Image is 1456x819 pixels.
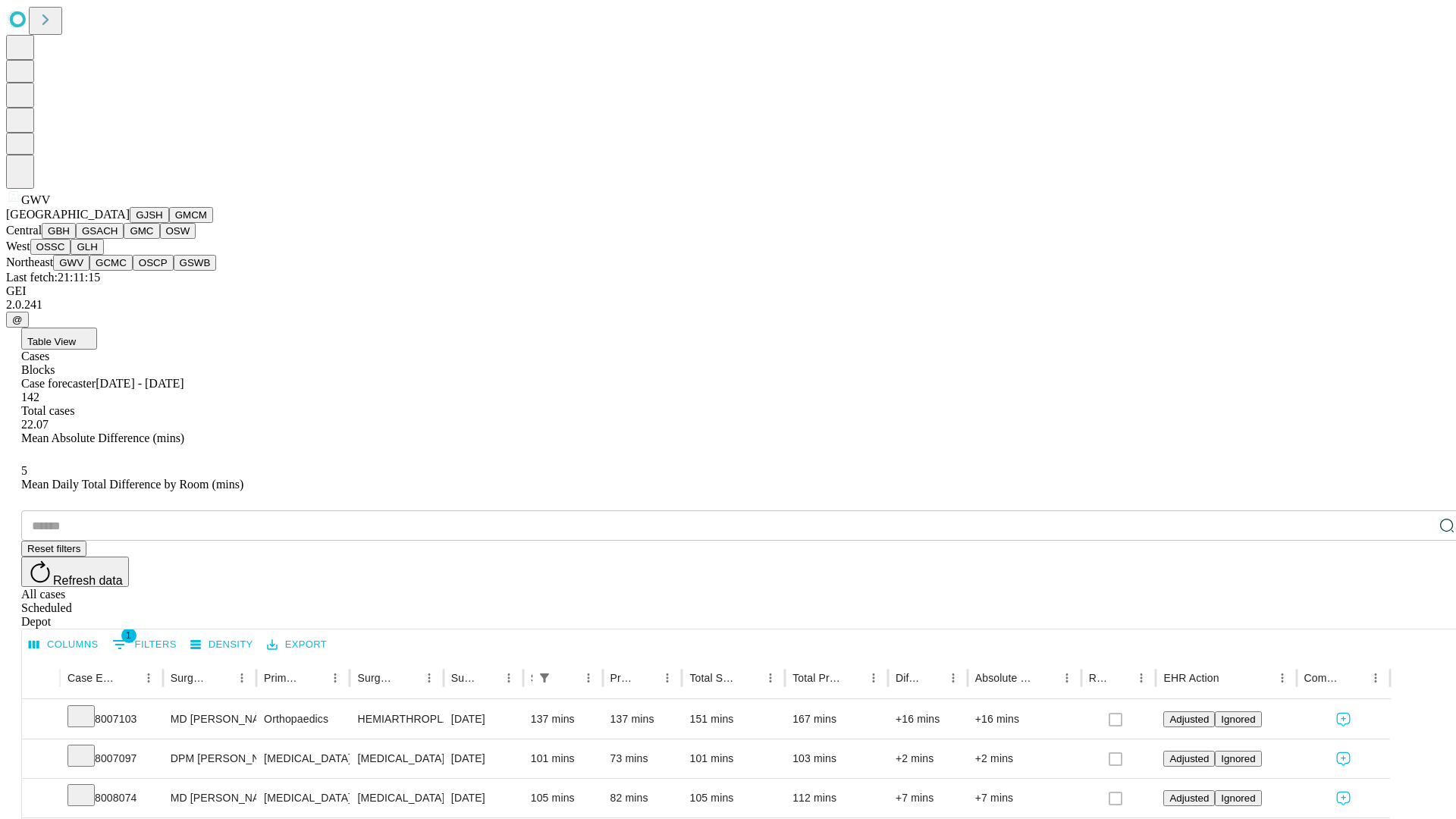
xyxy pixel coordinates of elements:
[792,672,840,684] div: Total Predicted Duration
[171,779,249,817] div: MD [PERSON_NAME] Iii [PERSON_NAME]
[231,667,253,689] button: Menu
[21,418,49,431] span: 22.07
[792,700,880,739] div: 167 mins
[863,667,884,689] button: Menu
[130,207,169,223] button: GJSH
[792,739,880,778] div: 103 mins
[1221,667,1242,689] button: Sort
[30,786,52,812] button: Expand
[264,700,342,739] div: Orthopaedics
[96,377,184,390] span: [DATE] - [DATE]
[451,739,516,778] div: [DATE]
[169,207,213,223] button: GMCM
[419,667,440,689] button: Menu
[689,700,777,739] div: 151 mins
[760,667,781,689] button: Menu
[689,672,737,684] div: Total Scheduled Duration
[264,779,342,817] div: [MEDICAL_DATA]
[896,700,960,739] div: +16 mins
[842,667,863,689] button: Sort
[1221,714,1255,725] span: Ignored
[357,672,395,684] div: Surgery Name
[6,284,1450,298] div: GEI
[610,672,635,684] div: Predicted In Room Duration
[610,779,675,817] div: 82 mins
[357,739,435,778] div: [MEDICAL_DATA] MULTIPLE AREA FOOT
[1089,672,1109,684] div: Resolved in EHR
[263,633,331,657] button: Export
[89,255,133,271] button: GCMC
[1163,711,1215,727] button: Adjusted
[53,574,123,587] span: Refresh data
[635,667,657,689] button: Sort
[531,672,532,684] div: Scheduled In Room Duration
[534,667,555,689] button: Show filters
[21,464,27,477] span: 5
[42,223,76,239] button: GBH
[477,667,498,689] button: Sort
[12,314,23,325] span: @
[6,256,53,268] span: Northeast
[67,779,155,817] div: 8008074
[121,628,136,643] span: 1
[739,667,760,689] button: Sort
[187,633,257,657] button: Density
[610,739,675,778] div: 73 mins
[1304,672,1342,684] div: Comments
[531,700,595,739] div: 137 mins
[357,779,435,817] div: [MEDICAL_DATA] COMPLEX [MEDICAL_DATA] INFECT
[6,312,29,328] button: @
[303,667,325,689] button: Sort
[531,779,595,817] div: 105 mins
[1035,667,1056,689] button: Sort
[264,739,342,778] div: [MEDICAL_DATA]
[21,541,86,557] button: Reset filters
[975,672,1034,684] div: Absolute Difference
[171,700,249,739] div: MD [PERSON_NAME] [PERSON_NAME] Md
[1221,753,1255,764] span: Ignored
[21,328,97,350] button: Table View
[21,404,74,417] span: Total cases
[67,672,115,684] div: Case Epic Id
[138,667,159,689] button: Menu
[792,779,880,817] div: 112 mins
[975,739,1074,778] div: +2 mins
[1344,667,1365,689] button: Sort
[21,377,96,390] span: Case forecaster
[657,667,678,689] button: Menu
[689,779,777,817] div: 105 mins
[76,223,124,239] button: GSACH
[1365,667,1386,689] button: Menu
[117,667,138,689] button: Sort
[174,255,217,271] button: GSWB
[67,700,155,739] div: 8007103
[451,779,516,817] div: [DATE]
[171,739,249,778] div: DPM [PERSON_NAME] G Dpm
[896,739,960,778] div: +2 mins
[21,431,184,444] span: Mean Absolute Difference (mins)
[325,667,346,689] button: Menu
[1215,790,1261,806] button: Ignored
[1131,667,1152,689] button: Menu
[133,255,174,271] button: OSCP
[1169,714,1209,725] span: Adjusted
[1221,792,1255,804] span: Ignored
[921,667,943,689] button: Sort
[210,667,231,689] button: Sort
[30,239,71,255] button: OSSC
[896,779,960,817] div: +7 mins
[1215,751,1261,767] button: Ignored
[534,667,555,689] div: 1 active filter
[1056,667,1078,689] button: Menu
[6,271,100,284] span: Last fetch: 21:11:15
[975,779,1074,817] div: +7 mins
[6,298,1450,312] div: 2.0.241
[975,700,1074,739] div: +16 mins
[21,391,39,403] span: 142
[689,739,777,778] div: 101 mins
[6,224,42,237] span: Central
[1163,751,1215,767] button: Adjusted
[578,667,599,689] button: Menu
[264,672,302,684] div: Primary Service
[397,667,419,689] button: Sort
